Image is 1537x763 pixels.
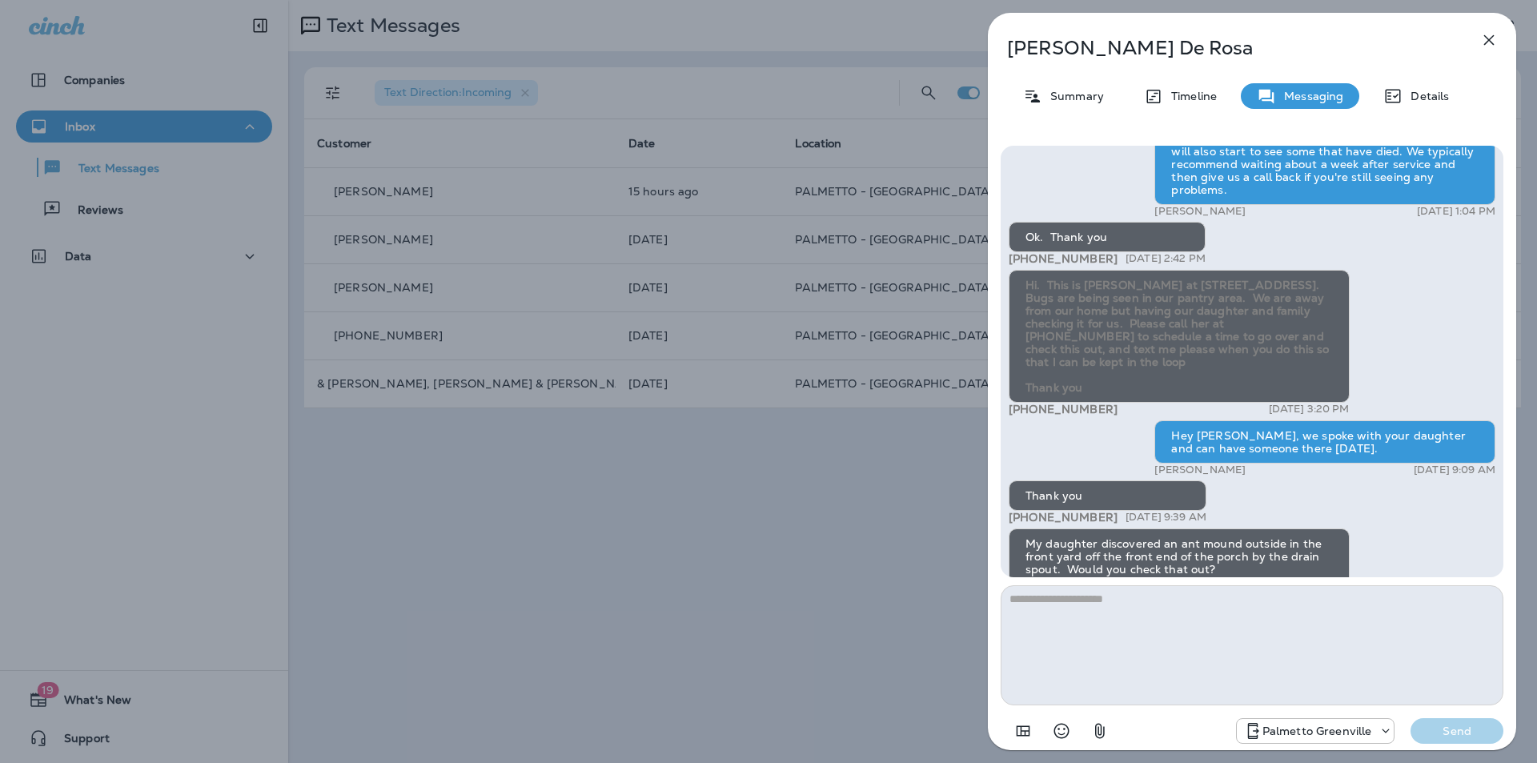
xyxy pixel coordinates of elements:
[1163,90,1217,102] p: Timeline
[1009,222,1206,252] div: Ok. Thank you
[1009,528,1350,610] div: My daughter discovered an ant mound outside in the front yard off the front end of the porch by t...
[1025,278,1333,395] span: Hi. This is [PERSON_NAME] at [STREET_ADDRESS]. Bugs are being seen in our pantry area. We are awa...
[1009,510,1118,524] span: [PHONE_NUMBER]
[1154,205,1246,218] p: [PERSON_NAME]
[1276,90,1343,102] p: Messaging
[1009,402,1118,416] span: [PHONE_NUMBER]
[1007,715,1039,747] button: Add in a premade template
[1403,90,1449,102] p: Details
[1126,252,1206,265] p: [DATE] 2:42 PM
[1154,420,1495,464] div: Hey [PERSON_NAME], we spoke with your daughter and can have someone there [DATE].
[1154,464,1246,476] p: [PERSON_NAME]
[1009,480,1206,511] div: Thank you
[1042,90,1104,102] p: Summary
[1262,725,1372,737] p: Palmetto Greenville
[1269,403,1350,416] p: [DATE] 3:20 PM
[1007,37,1444,59] p: [PERSON_NAME] De Rosa
[1414,464,1495,476] p: [DATE] 9:09 AM
[1045,715,1078,747] button: Select an emoji
[1237,721,1395,741] div: +1 (864) 385-1074
[1009,251,1118,266] span: [PHONE_NUMBER]
[1417,205,1495,218] p: [DATE] 1:04 PM
[1126,511,1206,524] p: [DATE] 9:39 AM
[1154,110,1495,205] div: Good Afternoon, sorry for the delay. Yes, it's not too uncommon to see bugs flushed out after a s...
